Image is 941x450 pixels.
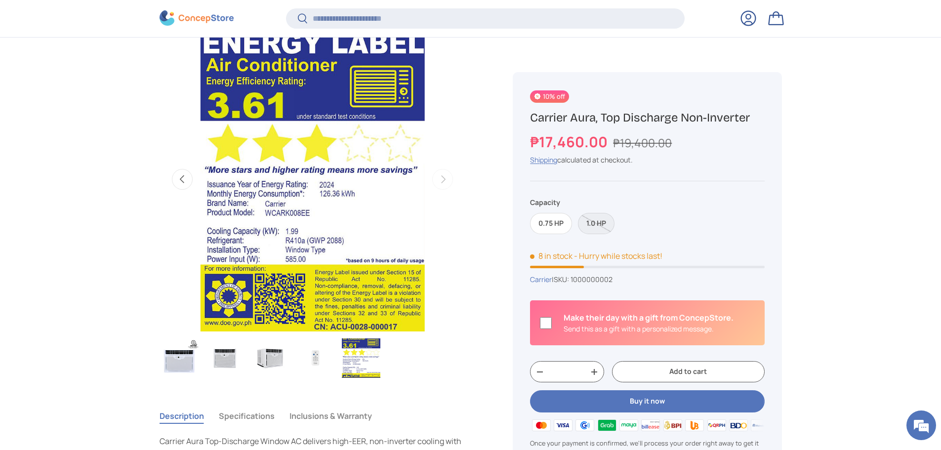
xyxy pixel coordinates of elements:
img: ConcepStore [160,11,234,26]
img: metrobank [749,418,771,433]
button: Inclusions & Warranty [289,405,372,427]
h1: Carrier Aura, Top Discharge Non-Inverter [530,110,764,125]
img: carrier-aura-0.75hp-window-type-non-inverter-top-discharge-aircon-remote-unit-full-view-concepstore [296,338,335,378]
span: 1000000002 [571,275,613,285]
img: billease [640,418,661,433]
button: Specifications [219,405,275,427]
legend: Capacity [530,197,560,207]
button: Buy it now [530,391,764,413]
img: carrier-aura-0.75hp-window-type-non-inverter-top-discharge-aircon-unit-right-side-view-concepstore [251,338,289,378]
div: Is this a gift? [564,312,734,334]
img: Carrier Aura, Top Discharge Non-Inverter [342,338,380,378]
img: carrier-aura-0.75hp-window-type-non-inverter-top-discharge-aircon-unit-full-view-concepstore [205,338,244,378]
button: Description [160,405,204,427]
img: bdo [728,418,749,433]
button: Add to cart [612,362,764,383]
textarea: Type your message and hit 'Enter' [5,270,188,304]
img: bpi [662,418,684,433]
span: We're online! [57,124,136,224]
img: ubp [684,418,705,433]
div: calculated at checkout. [530,155,764,165]
span: | [552,275,613,285]
img: maya [618,418,640,433]
span: 10% off [530,90,569,103]
img: visa [552,418,574,433]
s: ₱19,400.00 [613,135,672,151]
label: Sold out [578,213,614,235]
div: Chat with us now [51,55,166,68]
img: qrph [705,418,727,433]
span: SKU: [554,275,569,285]
div: Minimize live chat window [162,5,186,29]
a: Shipping [530,155,557,164]
a: Carrier [530,275,552,285]
p: - Hurry while stocks last! [574,251,662,262]
input: Is this a gift? [540,317,552,329]
img: Carrier Aura, Top Discharge Non-Inverter [160,338,199,378]
img: grabpay [596,418,617,433]
span: 8 in stock [530,251,573,262]
img: gcash [574,418,596,433]
img: master [530,418,552,433]
media-gallery: Gallery Viewer [160,26,466,381]
strong: ₱17,460.00 [530,132,610,152]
